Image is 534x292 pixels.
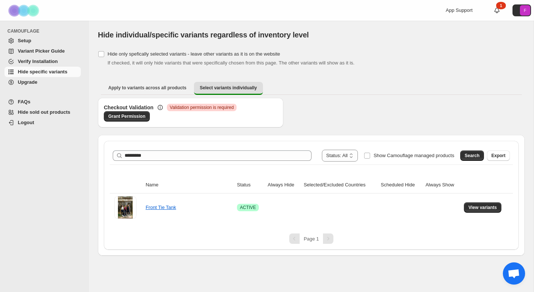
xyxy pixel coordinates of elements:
a: Hide specific variants [4,67,81,77]
button: View variants [464,202,501,213]
span: If checked, it will only hide variants that were specifically chosen from this page. The other va... [108,60,355,66]
span: Avatar with initials F [520,5,530,16]
span: Hide individual/specific variants regardless of inventory level [98,31,309,39]
a: Hide sold out products [4,107,81,117]
div: Open chat [503,262,525,285]
span: Show Camouflage managed products [373,153,454,158]
th: Name [144,177,235,193]
span: Hide only spefically selected variants - leave other variants as it is on the website [108,51,280,57]
a: Front Tie Tank [146,205,176,210]
th: Selected/Excluded Countries [301,177,379,193]
span: App Support [446,7,472,13]
img: Camouflage [6,0,43,21]
a: 1 [493,7,501,14]
span: Export [491,153,505,159]
span: Setup [18,38,31,43]
a: Upgrade [4,77,81,87]
th: Always Hide [266,177,301,193]
th: Always Show [423,177,462,193]
th: Status [235,177,266,193]
a: Setup [4,36,81,46]
a: Grant Permission [104,111,150,122]
a: Logout [4,117,81,128]
span: FAQs [18,99,30,104]
h3: Checkout Validation [104,104,154,111]
nav: Pagination [110,233,513,244]
span: Search [465,153,479,159]
a: FAQs [4,97,81,107]
span: Hide specific variants [18,69,67,74]
button: Avatar with initials F [512,4,531,16]
th: Scheduled Hide [379,177,423,193]
text: F [524,8,527,13]
div: Select variants individually [98,98,525,256]
span: View variants [468,205,497,210]
span: Hide sold out products [18,109,70,115]
span: Upgrade [18,79,37,85]
a: Verify Installation [4,56,81,67]
button: Search [460,150,484,161]
span: CAMOUFLAGE [7,28,84,34]
button: Export [487,150,510,161]
span: Grant Permission [108,113,145,119]
button: Select variants individually [194,82,263,95]
span: Verify Installation [18,59,58,64]
button: Apply to variants across all products [102,82,192,94]
span: Validation permission is required [170,104,234,110]
a: Variant Picker Guide [4,46,81,56]
div: 1 [496,2,506,9]
span: ACTIVE [240,205,256,210]
span: Page 1 [304,236,319,242]
span: Select variants individually [200,85,257,91]
span: Variant Picker Guide [18,48,65,54]
span: Apply to variants across all products [108,85,187,91]
span: Logout [18,120,34,125]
